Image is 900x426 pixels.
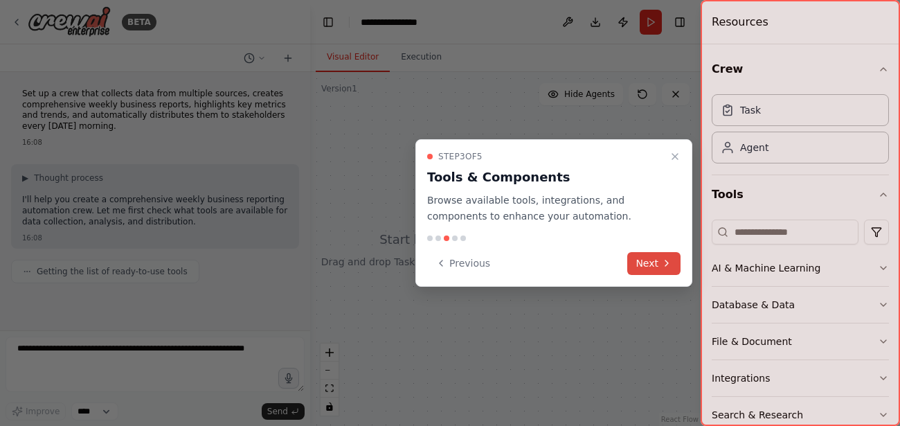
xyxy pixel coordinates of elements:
span: Step 3 of 5 [438,151,483,162]
button: Previous [427,252,498,275]
button: Close walkthrough [667,148,683,165]
p: Browse available tools, integrations, and components to enhance your automation. [427,193,664,224]
h3: Tools & Components [427,168,664,187]
button: Next [627,252,681,275]
button: Hide left sidebar [318,12,338,32]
